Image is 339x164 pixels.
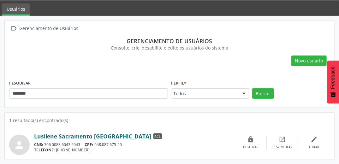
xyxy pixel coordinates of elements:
[18,24,80,33] div: Gerenciamento de Usuários
[153,133,162,139] span: ACE
[291,56,327,66] button: Novo usuário
[9,24,80,33] a:  Gerenciamento de Usuários
[9,24,18,33] i: 
[34,133,151,140] a: Lusilene Sacramento [GEOGRAPHIC_DATA]
[309,145,319,149] div: Editar
[34,147,235,153] div: [PHONE_NUMBER]
[330,67,336,89] span: Feedback
[9,79,31,88] label: PESQUISAR
[171,79,186,88] label: Perfil
[14,38,325,44] div: Gerenciamento de usuários
[252,88,274,99] button: Buscar
[85,142,93,147] span: CPF:
[9,117,330,124] div: 1 resultado(s) encontrado(s)
[34,142,43,147] span: CNS:
[14,44,325,51] div: Consulte, crie, desabilite e edite os usuários do sistema
[247,136,254,143] i: lock
[279,136,286,143] i: open_in_new
[34,142,235,147] div: 706 0083 6043 2043 948.087.675-20
[173,91,236,97] span: Todos
[327,61,339,103] button: Feedback - Mostrar pesquisa
[243,145,259,149] div: Desativar
[2,3,30,16] a: Usuários
[272,145,292,149] div: Desvincular
[311,136,318,143] i: edit
[295,57,323,64] span: Novo usuário
[34,147,55,153] span: TELEFONE:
